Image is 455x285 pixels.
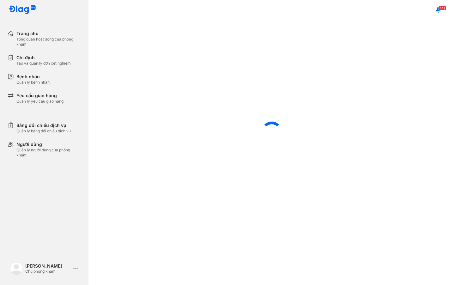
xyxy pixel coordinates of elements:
[439,6,446,10] span: 443
[25,263,71,269] div: [PERSON_NAME]
[10,262,23,275] img: logo
[16,61,71,66] div: Tạo và quản lý đơn xét nghiệm
[16,99,64,104] div: Quản lý yêu cầu giao hàng
[16,30,81,37] div: Trang chủ
[9,5,36,15] img: logo
[16,73,50,80] div: Bệnh nhân
[16,92,64,99] div: Yêu cầu giao hàng
[16,141,81,148] div: Người dùng
[16,129,71,134] div: Quản lý bảng đối chiếu dịch vụ
[16,54,71,61] div: Chỉ định
[25,269,71,274] div: Chủ phòng khám
[16,37,81,47] div: Tổng quan hoạt động của phòng khám
[16,148,81,158] div: Quản lý người dùng của phòng khám
[16,122,71,129] div: Bảng đối chiếu dịch vụ
[16,80,50,85] div: Quản lý bệnh nhân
